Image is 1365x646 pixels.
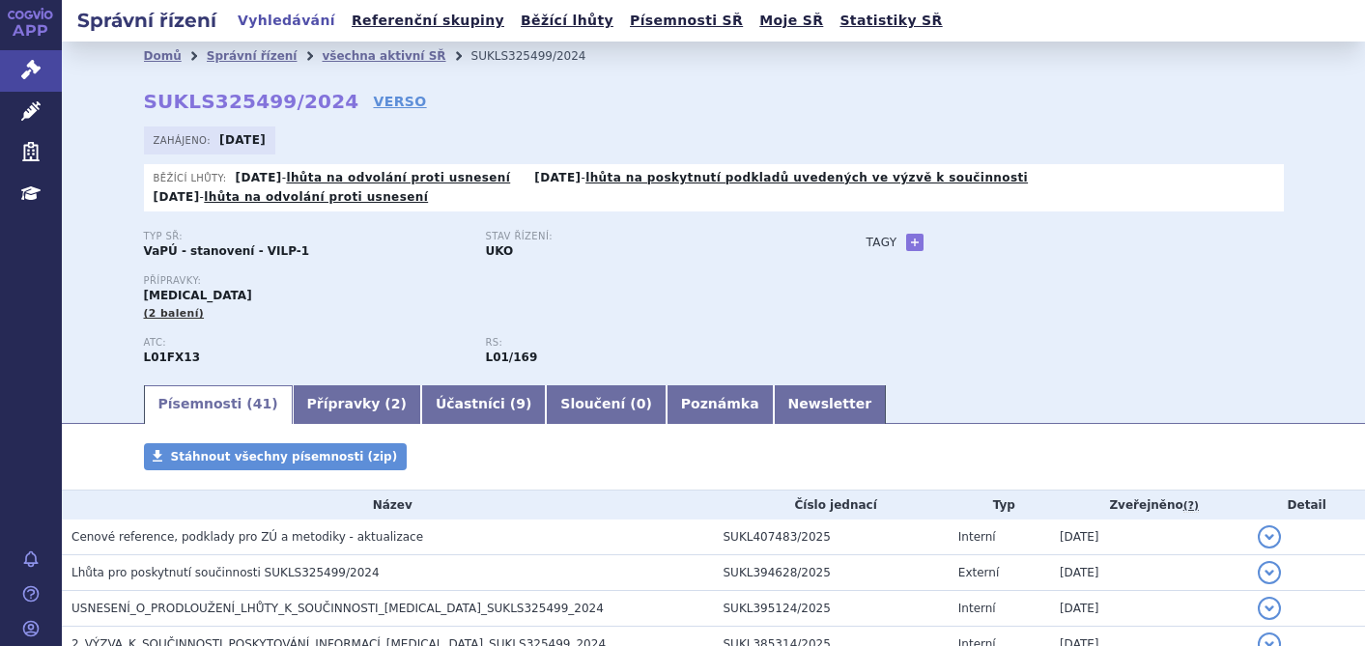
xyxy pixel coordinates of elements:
strong: [DATE] [236,171,282,184]
a: všechna aktivní SŘ [322,49,445,63]
a: Moje SŘ [754,8,829,34]
strong: UKO [486,244,514,258]
a: Sloučení (0) [546,385,666,424]
span: Externí [958,566,999,579]
a: Statistiky SŘ [834,8,948,34]
th: Název [62,491,714,520]
button: detail [1258,561,1281,584]
a: lhůta na odvolání proti usnesení [286,171,510,184]
a: Běžící lhůty [515,8,619,34]
a: Referenční skupiny [346,8,510,34]
a: Účastníci (9) [421,385,546,424]
td: SUKL407483/2025 [714,520,949,555]
h3: Tagy [867,231,897,254]
span: Lhůta pro poskytnutí součinnosti SUKLS325499/2024 [71,566,380,579]
a: lhůta na odvolání proti usnesení [204,190,428,204]
span: 0 [637,396,646,411]
a: Domů [144,49,182,63]
h2: Správní řízení [62,7,232,34]
span: Zahájeno: [154,132,214,148]
p: Stav řízení: [486,231,809,242]
a: Stáhnout všechny písemnosti (zip) [144,443,408,470]
span: Interní [958,602,996,615]
span: Běžící lhůty: [154,170,231,185]
strong: [DATE] [154,190,200,204]
p: ATC: [144,337,467,349]
strong: VaPÚ - stanovení - VILP-1 [144,244,310,258]
th: Detail [1248,491,1365,520]
a: VERSO [373,92,426,111]
p: - [154,189,429,205]
span: [MEDICAL_DATA] [144,289,252,302]
a: Newsletter [774,385,887,424]
li: SUKLS325499/2024 [471,42,611,70]
a: Písemnosti SŘ [624,8,749,34]
span: 9 [516,396,526,411]
td: SUKL395124/2025 [714,590,949,626]
a: Písemnosti (41) [144,385,293,424]
th: Číslo jednací [714,491,949,520]
td: [DATE] [1050,590,1248,626]
span: Stáhnout všechny písemnosti (zip) [171,450,398,463]
p: Typ SŘ: [144,231,467,242]
strong: [DATE] [219,133,266,147]
strong: SUKLS325499/2024 [144,90,359,113]
span: USNESENÍ_O_PRODLOUŽENÍ_LHŮTY_K_SOUČINNOSTI_PADCEV_SUKLS325499_2024 [71,602,604,615]
strong: enfortumab vedotin [486,351,538,364]
span: 2 [391,396,401,411]
td: SUKL394628/2025 [714,554,949,590]
span: Cenové reference, podklady pro ZÚ a metodiky - aktualizace [71,530,423,544]
th: Typ [949,491,1050,520]
button: detail [1258,597,1281,620]
button: detail [1258,525,1281,548]
a: Poznámka [667,385,774,424]
p: - [236,170,511,185]
a: lhůta na poskytnutí podkladů uvedených ve výzvě k součinnosti [585,171,1028,184]
a: + [906,234,924,251]
strong: [DATE] [534,171,581,184]
a: Přípravky (2) [293,385,421,424]
th: Zveřejněno [1050,491,1248,520]
abbr: (?) [1183,499,1199,513]
p: Přípravky: [144,275,828,287]
strong: ENFORTUMAB VEDOTIN [144,351,201,364]
p: RS: [486,337,809,349]
td: [DATE] [1050,520,1248,555]
td: [DATE] [1050,554,1248,590]
span: 41 [253,396,271,411]
span: Interní [958,530,996,544]
p: - [534,170,1028,185]
a: Vyhledávání [232,8,341,34]
a: Správní řízení [207,49,298,63]
span: (2 balení) [144,307,205,320]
